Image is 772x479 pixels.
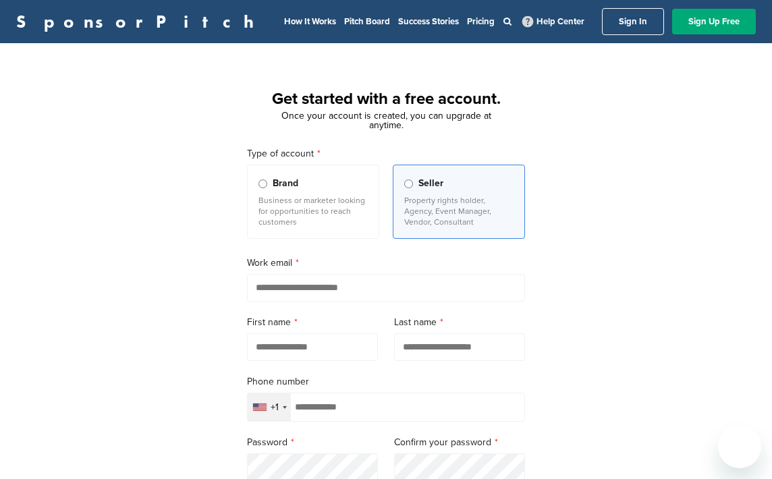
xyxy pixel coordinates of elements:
label: Password [247,435,378,450]
div: +1 [271,403,279,412]
a: Pitch Board [344,16,390,27]
p: Business or marketer looking for opportunities to reach customers [258,195,368,227]
label: Confirm your password [394,435,525,450]
span: Seller [418,176,443,191]
input: Seller Property rights holder, Agency, Event Manager, Vendor, Consultant [404,179,413,188]
label: Work email [247,256,525,271]
iframe: Button to launch messaging window [718,425,761,468]
div: Selected country [248,393,291,421]
a: SponsorPitch [16,13,263,30]
a: Pricing [467,16,495,27]
a: Help Center [520,13,587,30]
label: Phone number [247,374,525,389]
input: Brand Business or marketer looking for opportunities to reach customers [258,179,267,188]
a: How It Works [284,16,336,27]
a: Sign Up Free [672,9,756,34]
h1: Get started with a free account. [231,87,541,111]
a: Success Stories [398,16,459,27]
a: Sign In [602,8,664,35]
p: Property rights holder, Agency, Event Manager, Vendor, Consultant [404,195,514,227]
span: Once your account is created, you can upgrade at anytime. [281,110,491,131]
label: Type of account [247,146,525,161]
span: Brand [273,176,298,191]
label: Last name [394,315,525,330]
label: First name [247,315,378,330]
